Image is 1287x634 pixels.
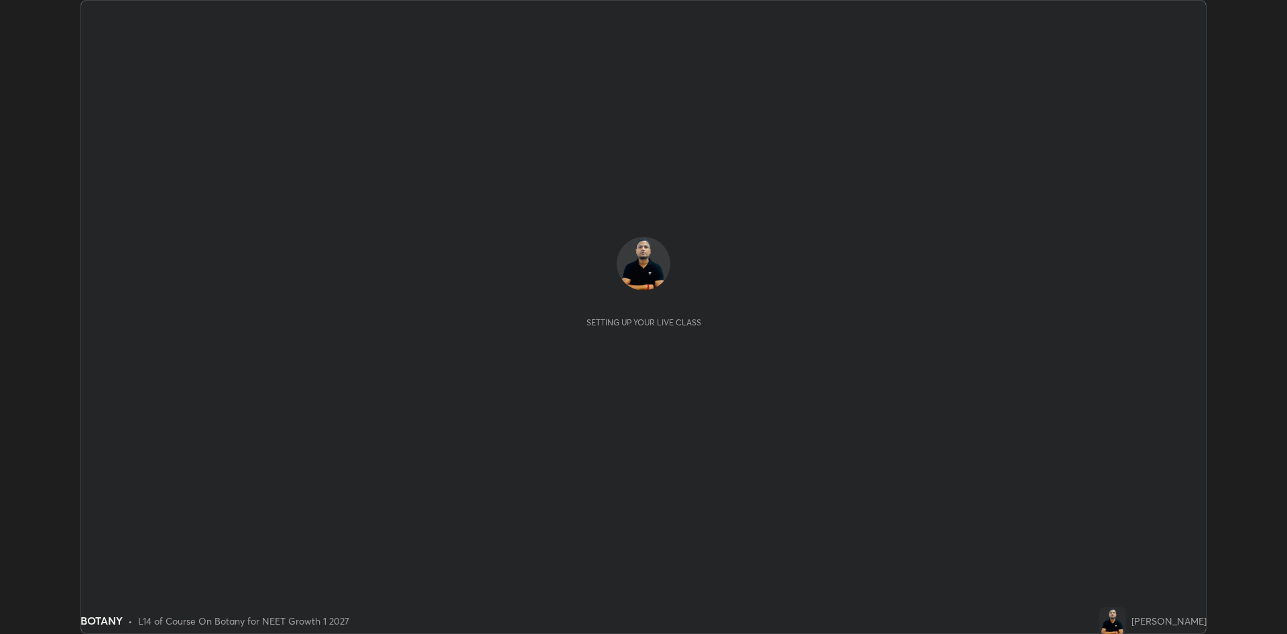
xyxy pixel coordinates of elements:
div: L14 of Course On Botany for NEET Growth 1 2027 [138,614,349,628]
div: Setting up your live class [587,317,701,327]
div: • [128,614,133,628]
img: 41794af412da4fcda66d374e36b8e025.png [1099,607,1126,634]
img: 41794af412da4fcda66d374e36b8e025.png [617,237,670,290]
div: BOTANY [80,613,123,629]
div: [PERSON_NAME] [1131,614,1207,628]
